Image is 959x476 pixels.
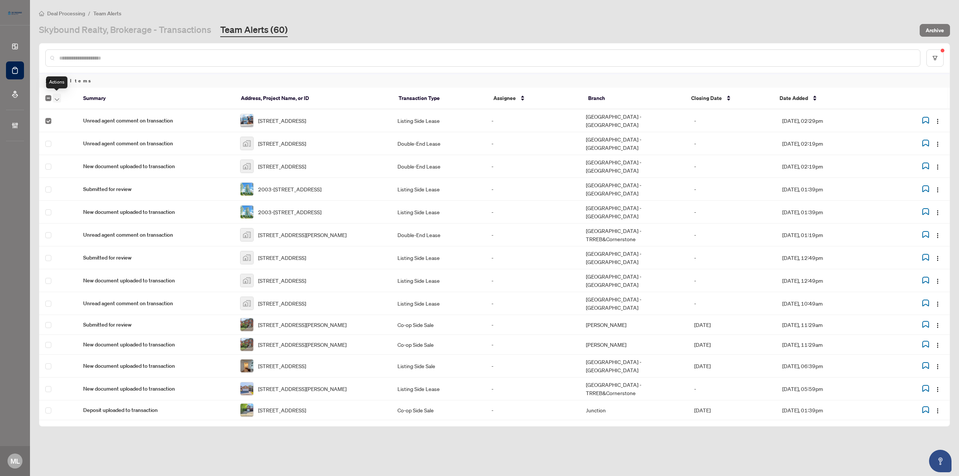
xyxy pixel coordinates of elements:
td: [GEOGRAPHIC_DATA] - [GEOGRAPHIC_DATA] [580,178,688,201]
span: New document uploaded to transaction [83,162,229,170]
td: Listing Side Sale [391,355,486,378]
td: Junction [580,400,688,420]
td: [DATE], 05:59pm [776,378,889,400]
td: [PERSON_NAME] [580,335,688,355]
img: thumbnail-img [240,206,253,218]
td: [GEOGRAPHIC_DATA] - [GEOGRAPHIC_DATA] [580,132,688,155]
img: Logo [935,118,941,124]
td: - [688,224,776,246]
span: [STREET_ADDRESS] [258,139,306,148]
img: Logo [935,255,941,261]
img: thumbnail-img [240,360,253,372]
th: Summary [77,88,235,109]
img: Logo [935,164,941,170]
button: Logo [932,360,944,372]
span: Unread agent comment on transaction [83,299,229,307]
span: [STREET_ADDRESS] [258,116,306,125]
img: thumbnail-img [240,137,253,150]
span: home [39,11,44,16]
img: Logo [935,322,941,328]
td: [PERSON_NAME] [580,315,688,335]
span: [STREET_ADDRESS] [258,162,306,170]
td: - [485,178,580,201]
button: Logo [932,275,944,286]
span: [STREET_ADDRESS] [258,254,306,262]
img: thumbnail-img [240,338,253,351]
td: [GEOGRAPHIC_DATA] - [GEOGRAPHIC_DATA] [580,201,688,224]
span: 2003-[STREET_ADDRESS] [258,208,321,216]
th: Address, Project Name, or ID [235,88,393,109]
td: - [688,155,776,178]
td: [GEOGRAPHIC_DATA] - [GEOGRAPHIC_DATA] [580,246,688,269]
td: [DATE], 02:19pm [776,132,889,155]
button: Archive [920,24,950,37]
td: - [688,378,776,400]
img: thumbnail-img [240,297,253,310]
td: - [485,224,580,246]
td: Listing Side Lease [391,269,486,292]
span: 2003-[STREET_ADDRESS] [258,185,321,193]
td: [DATE], 10:49am [776,292,889,315]
td: [GEOGRAPHIC_DATA] - [GEOGRAPHIC_DATA] [580,269,688,292]
td: [DATE], 12:49pm [776,246,889,269]
td: [DATE], 02:29pm [776,109,889,132]
td: [DATE], 01:19pm [776,224,889,246]
span: Unread agent comment on transaction [83,231,229,239]
td: Co-op Side Sale [391,335,486,355]
span: Submitted for review [83,321,229,329]
td: - [688,109,776,132]
span: [STREET_ADDRESS][PERSON_NAME] [258,321,347,329]
td: [DATE], 06:39pm [776,355,889,378]
img: Logo [935,408,941,414]
img: Logo [935,233,941,239]
img: thumbnail-img [240,274,253,287]
span: [STREET_ADDRESS] [258,299,306,307]
td: [DATE] [688,400,776,420]
a: Team Alerts (60) [220,24,288,37]
span: New document uploaded to transaction [83,385,229,393]
button: filter [926,49,944,67]
span: [STREET_ADDRESS][PERSON_NAME] [258,231,347,239]
button: Logo [932,183,944,195]
span: filter [932,55,938,61]
img: Logo [935,187,941,193]
span: Unread agent comment on transaction [83,139,229,148]
span: [STREET_ADDRESS] [258,406,306,414]
td: [GEOGRAPHIC_DATA] - [GEOGRAPHIC_DATA] [580,109,688,132]
button: Logo [932,404,944,416]
span: Deal Processing [47,10,85,17]
td: [DATE] [688,315,776,335]
span: ML [10,456,20,466]
td: - [485,335,580,355]
span: Submitted for review [83,254,229,262]
span: [STREET_ADDRESS][PERSON_NAME] [258,385,347,393]
span: New document uploaded to transaction [83,208,229,216]
span: Date Added [780,94,808,102]
img: logo [6,9,24,17]
td: Co-op Side Sale [391,315,486,335]
img: Logo [935,342,941,348]
button: Logo [932,297,944,309]
img: thumbnail-img [240,114,253,127]
button: Logo [932,229,944,241]
td: - [485,269,580,292]
td: - [485,155,580,178]
button: Logo [932,206,944,218]
span: Submitted for review [83,185,229,193]
li: / [88,9,90,18]
button: Logo [932,339,944,351]
td: [DATE], 11:29am [776,315,889,335]
img: thumbnail-img [240,251,253,264]
td: - [485,378,580,400]
img: thumbnail-img [240,183,253,195]
td: Listing Side Lease [391,292,486,315]
td: - [485,315,580,335]
button: Logo [932,319,944,331]
img: Logo [935,364,941,370]
td: [DATE] [688,335,776,355]
th: Assignee [487,88,582,109]
td: - [485,355,580,378]
td: Listing Side Lease [391,378,486,400]
td: [DATE], 11:29am [776,335,889,355]
td: Listing Side Lease [391,109,486,132]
